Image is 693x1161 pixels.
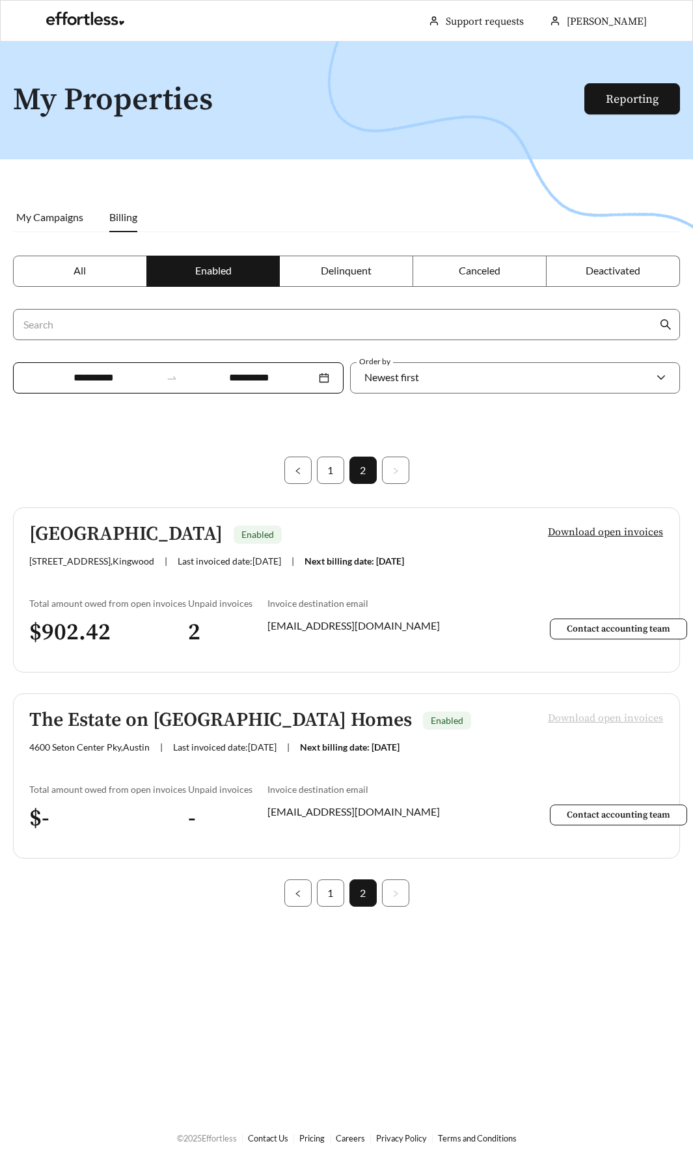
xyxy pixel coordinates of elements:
[284,457,312,484] li: Previous Page
[284,457,312,484] button: left
[267,804,506,820] div: [EMAIL_ADDRESS][DOMAIN_NAME]
[29,710,412,731] h5: The Estate on [GEOGRAPHIC_DATA] Homes
[16,211,83,223] span: My Campaigns
[392,467,400,475] span: right
[392,890,400,898] span: right
[109,211,137,223] span: Billing
[29,804,188,833] h3: $ -
[350,880,376,906] a: 2
[13,83,597,118] h1: My Properties
[537,707,664,734] button: Download open invoices
[382,879,409,907] button: right
[431,715,463,726] span: Enabled
[166,372,178,384] span: swap-right
[318,457,344,483] a: 1
[165,555,167,567] span: |
[350,457,376,483] a: 2
[29,741,150,753] span: 4600 Seton Center Pky , Austin
[550,619,687,639] button: Contact accounting team
[584,83,680,114] button: Reporting
[188,784,267,795] div: Unpaid invoices
[567,623,670,635] span: Contact accounting team
[567,809,670,821] span: Contact accounting team
[267,598,506,609] div: Invoice destination email
[287,741,290,753] span: |
[29,784,188,795] div: Total amount owed from open invoices
[382,457,409,484] button: right
[317,457,344,484] li: 1
[29,598,188,609] div: Total amount owed from open invoices
[29,524,223,545] h5: [GEOGRAPHIC_DATA]
[294,467,302,475] span: left
[382,457,409,484] li: Next Page
[195,264,232,276] span: Enabled
[29,555,154,567] span: [STREET_ADDRESS] , Kingwood
[318,880,344,906] a: 1
[305,555,404,567] span: Next billing date: [DATE]
[660,319,672,330] span: search
[284,879,312,907] li: Previous Page
[606,92,659,107] a: Reporting
[382,879,409,907] li: Next Page
[188,804,267,833] h3: -
[537,521,664,548] button: Download open invoices
[74,264,86,276] span: All
[284,879,312,907] button: left
[13,507,680,673] a: [GEOGRAPHIC_DATA]Enabled[STREET_ADDRESS],Kingwood|Last invoiced date:[DATE]|Next billing date: [D...
[29,618,188,647] h3: $ 902.42
[317,879,344,907] li: 1
[349,879,377,907] li: 2
[550,805,687,825] button: Contact accounting team
[294,890,302,898] span: left
[321,264,372,276] span: Delinquent
[188,598,267,609] div: Unpaid invoices
[567,15,647,28] span: [PERSON_NAME]
[188,618,267,647] h3: 2
[446,15,524,28] a: Support requests
[548,524,663,540] span: Download open invoices
[178,555,281,567] span: Last invoiced date: [DATE]
[160,741,163,753] span: |
[586,264,640,276] span: Deactivated
[364,371,419,383] span: Newest first
[300,741,400,753] span: Next billing date: [DATE]
[349,457,377,484] li: 2
[166,372,178,384] span: to
[459,264,500,276] span: Canceled
[13,693,680,859] a: The Estate on [GEOGRAPHIC_DATA] HomesEnabled4600 Seton Center Pky,Austin|Last invoiced date:[DATE...
[292,555,294,567] span: |
[173,741,277,753] span: Last invoiced date: [DATE]
[267,784,506,795] div: Invoice destination email
[241,529,274,540] span: Enabled
[267,618,506,634] div: [EMAIL_ADDRESS][DOMAIN_NAME]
